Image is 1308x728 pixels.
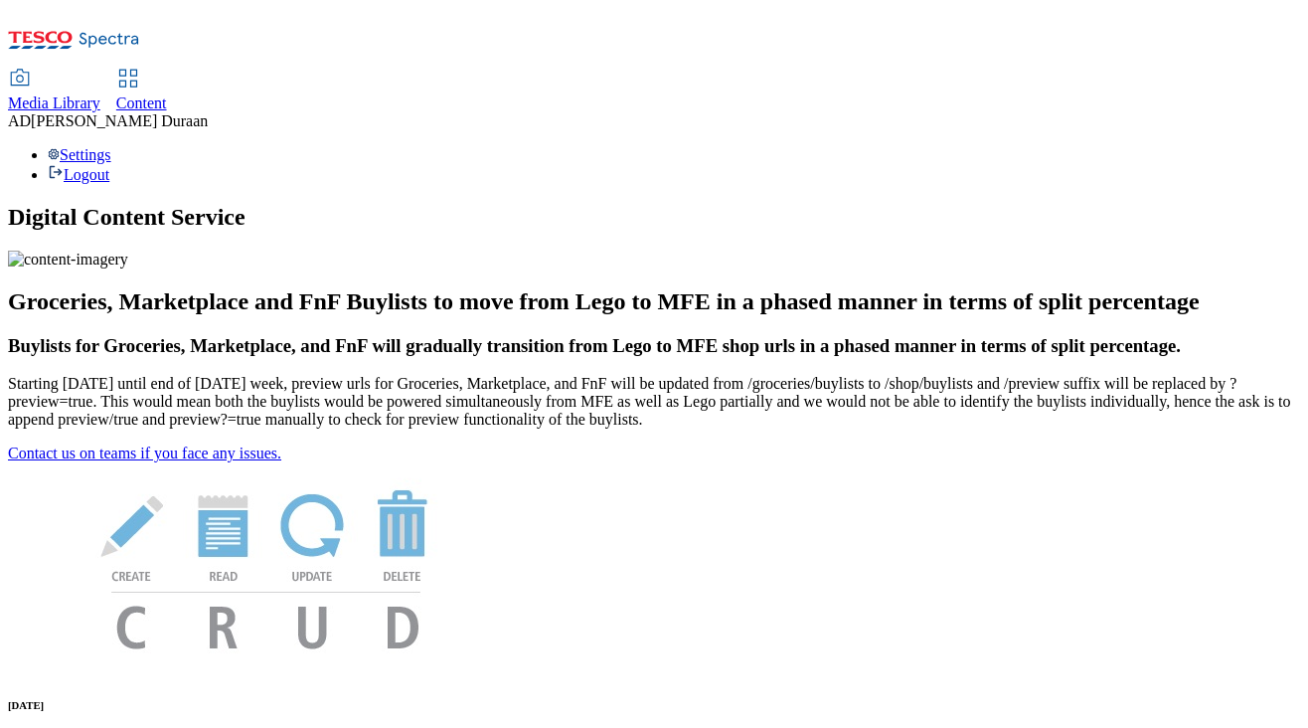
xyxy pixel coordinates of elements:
span: [PERSON_NAME] Duraan [31,112,208,129]
h3: Buylists for Groceries, Marketplace, and FnF will gradually transition from Lego to MFE shop urls... [8,335,1300,357]
a: Settings [48,146,111,163]
h6: [DATE] [8,699,1300,711]
a: Contact us on teams if you face any issues. [8,445,281,461]
h2: Groceries, Marketplace and FnF Buylists to move from Lego to MFE in a phased manner in terms of s... [8,288,1300,315]
img: News Image [8,462,525,670]
span: Media Library [8,94,100,111]
h1: Digital Content Service [8,204,1300,231]
a: Logout [48,166,109,183]
span: AD [8,112,31,129]
a: Media Library [8,71,100,112]
img: content-imagery [8,251,128,269]
a: Content [116,71,167,112]
span: Content [116,94,167,111]
p: Starting [DATE] until end of [DATE] week, preview urls for Groceries, Marketplace, and FnF will b... [8,375,1300,429]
